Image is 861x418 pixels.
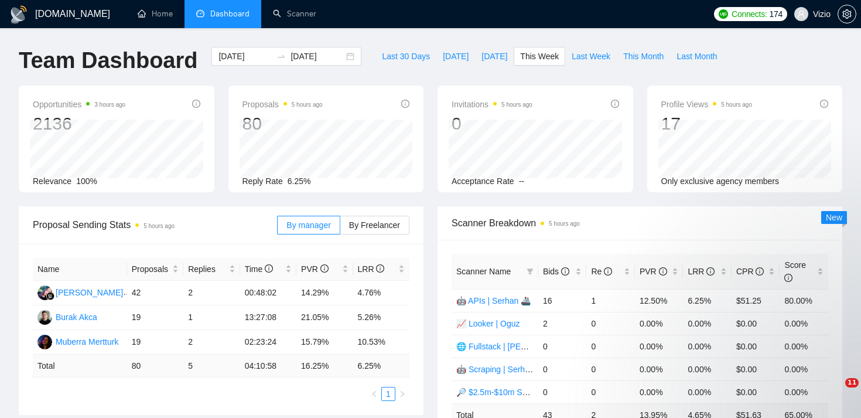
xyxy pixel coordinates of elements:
td: 10.53% [353,330,410,355]
td: 5.26% [353,305,410,330]
div: 17 [661,113,753,135]
span: Re [591,267,612,276]
img: upwork-logo.png [719,9,728,19]
button: [DATE] [436,47,475,66]
span: user [797,10,805,18]
a: 🌐 Fullstack | [PERSON_NAME] [456,342,575,351]
a: searchScanner [273,9,316,19]
span: filter [524,263,536,280]
div: 80 [242,113,323,135]
td: $51.25 [732,289,780,312]
button: right [395,387,409,401]
td: 2 [183,281,240,305]
td: 16 [538,289,587,312]
td: 0.00% [683,380,732,403]
span: LRR [358,264,385,274]
th: Replies [183,258,240,281]
td: Total [33,355,127,378]
span: filter [527,268,534,275]
td: 42 [127,281,183,305]
td: 80.00% [780,289,828,312]
span: info-circle [192,100,200,108]
div: Burak Akca [56,311,97,324]
span: info-circle [561,267,569,276]
td: 2 [183,330,240,355]
td: 6.25 % [353,355,410,378]
span: info-circle [604,267,612,276]
input: Start date [218,50,272,63]
span: By Freelancer [349,220,400,230]
span: Proposal Sending Stats [33,218,277,232]
td: 2 [538,312,587,335]
a: 📈 Looker | Oguz [456,319,520,328]
time: 5 hours ago [501,101,532,108]
button: left [367,387,381,401]
th: Name [33,258,127,281]
td: 12.50% [635,289,684,312]
span: 6.25% [288,176,311,186]
td: 15.79% [296,330,353,355]
span: [DATE] [443,50,469,63]
span: info-circle [265,264,273,273]
button: setting [838,5,856,23]
td: 0 [586,335,635,358]
td: 0 [586,358,635,380]
span: Invitations [452,97,532,111]
li: 1 [381,387,395,401]
button: Last Month [670,47,723,66]
span: This Month [623,50,664,63]
td: 14.29% [296,281,353,305]
td: 5 [183,355,240,378]
span: Last 30 Days [382,50,430,63]
div: 0 [452,113,532,135]
span: Connects: [732,8,767,21]
li: Previous Page [367,387,381,401]
span: -- [519,176,524,186]
span: Time [245,264,273,274]
td: 4.76% [353,281,410,305]
td: 02:23:24 [240,330,296,355]
time: 5 hours ago [549,220,580,227]
td: 1 [183,305,240,330]
td: 16.25 % [296,355,353,378]
td: 0 [586,312,635,335]
td: 1 [586,289,635,312]
span: PVR [301,264,329,274]
button: Last Week [565,47,617,66]
a: 🤖 APIs | Serhan 🚢 [456,296,531,305]
span: Relevance [33,176,71,186]
time: 5 hours ago [292,101,323,108]
span: info-circle [820,100,828,108]
span: Profile Views [661,97,753,111]
img: logo [9,5,28,24]
div: [PERSON_NAME] [56,286,123,299]
span: Reply Rate [242,176,283,186]
li: Next Page [395,387,409,401]
a: MMMuberra Mertturk [37,337,118,346]
span: This Week [520,50,559,63]
td: 19 [127,330,183,355]
span: Proposals [242,97,323,111]
img: SM [37,286,52,300]
td: 13:27:08 [240,305,296,330]
span: info-circle [401,100,409,108]
span: left [371,390,378,397]
span: info-circle [611,100,619,108]
th: Proposals [127,258,183,281]
span: Last Week [572,50,610,63]
span: Dashboard [210,9,250,19]
span: Opportunities [33,97,125,111]
span: Acceptance Rate [452,176,514,186]
span: 100% [76,176,97,186]
span: By manager [286,220,330,230]
span: PVR [640,267,667,276]
time: 5 hours ago [721,101,752,108]
div: 2136 [33,113,125,135]
a: 1 [382,388,395,400]
span: Replies [188,263,226,276]
a: setting [838,9,856,19]
td: 0 [586,380,635,403]
span: 174 [769,8,782,21]
button: [DATE] [475,47,514,66]
span: CPR [736,267,764,276]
